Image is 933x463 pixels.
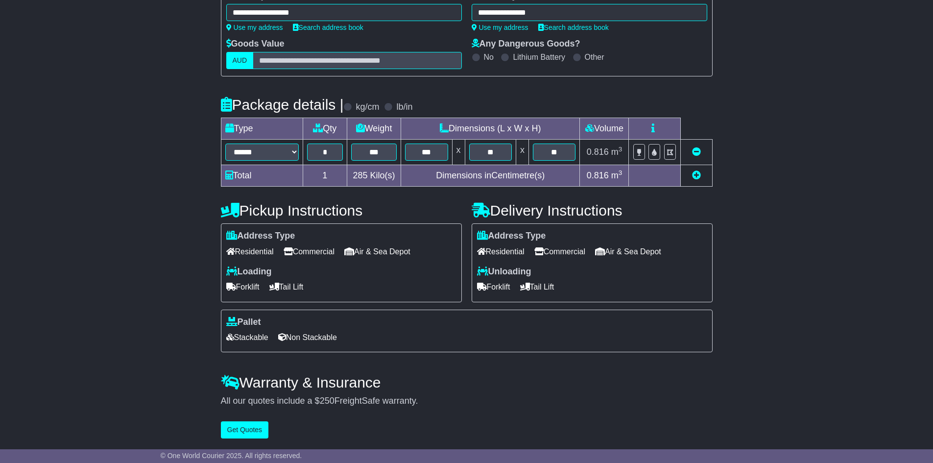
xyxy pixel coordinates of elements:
sup: 3 [619,146,622,153]
h4: Package details | [221,97,344,113]
span: Commercial [284,244,335,259]
h4: Pickup Instructions [221,202,462,219]
label: Other [585,52,604,62]
a: Use my address [226,24,283,31]
span: 0.816 [587,171,609,180]
span: 250 [320,396,335,406]
span: Commercial [534,244,585,259]
sup: 3 [619,169,622,176]
span: Non Stackable [278,330,337,345]
td: Dimensions (L x W x H) [401,118,580,140]
button: Get Quotes [221,421,269,439]
span: m [611,171,622,180]
span: Forklift [477,279,510,294]
td: Dimensions in Centimetre(s) [401,165,580,187]
span: Forklift [226,279,260,294]
span: Air & Sea Depot [595,244,661,259]
h4: Delivery Instructions [472,202,713,219]
span: Residential [477,244,525,259]
td: Type [221,118,303,140]
span: Tail Lift [520,279,554,294]
label: Any Dangerous Goods? [472,39,580,49]
span: Air & Sea Depot [344,244,410,259]
label: Loading [226,267,272,277]
label: kg/cm [356,102,379,113]
td: Qty [303,118,347,140]
a: Add new item [692,171,701,180]
a: Search address book [293,24,363,31]
label: lb/in [396,102,412,113]
td: Weight [347,118,401,140]
span: 285 [353,171,368,180]
td: Kilo(s) [347,165,401,187]
label: Goods Value [226,39,285,49]
label: Pallet [226,317,261,328]
label: No [484,52,494,62]
span: Stackable [226,330,268,345]
h4: Warranty & Insurance [221,374,713,390]
span: © One World Courier 2025. All rights reserved. [161,452,302,460]
span: m [611,147,622,157]
label: Address Type [477,231,546,242]
label: AUD [226,52,254,69]
td: Volume [580,118,629,140]
td: x [452,140,465,165]
td: 1 [303,165,347,187]
div: All our quotes include a $ FreightSafe warranty. [221,396,713,407]
span: Residential [226,244,274,259]
label: Address Type [226,231,295,242]
span: Tail Lift [269,279,304,294]
a: Use my address [472,24,528,31]
span: 0.816 [587,147,609,157]
a: Search address book [538,24,609,31]
td: Total [221,165,303,187]
td: x [516,140,528,165]
label: Lithium Battery [513,52,565,62]
label: Unloading [477,267,531,277]
a: Remove this item [692,147,701,157]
